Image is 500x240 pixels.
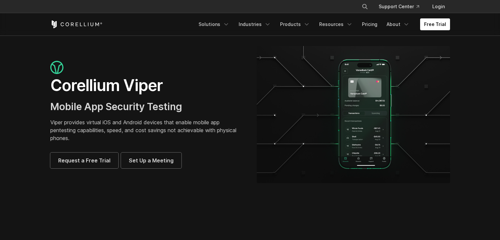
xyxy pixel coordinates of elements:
[195,18,233,30] a: Solutions
[235,18,275,30] a: Industries
[359,1,371,12] button: Search
[121,153,181,168] a: Set Up a Meeting
[276,18,314,30] a: Products
[50,61,63,74] img: viper_icon_large
[195,18,450,30] div: Navigation Menu
[50,118,244,142] p: Viper provides virtual iOS and Android devices that enable mobile app pentesting capabilities, sp...
[50,101,182,112] span: Mobile App Security Testing
[354,1,450,12] div: Navigation Menu
[257,46,450,183] img: viper_hero
[58,156,110,164] span: Request a Free Trial
[373,1,424,12] a: Support Center
[427,1,450,12] a: Login
[50,20,103,28] a: Corellium Home
[129,156,174,164] span: Set Up a Meeting
[50,153,118,168] a: Request a Free Trial
[358,18,381,30] a: Pricing
[420,18,450,30] a: Free Trial
[50,76,244,95] h1: Corellium Viper
[383,18,414,30] a: About
[315,18,357,30] a: Resources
